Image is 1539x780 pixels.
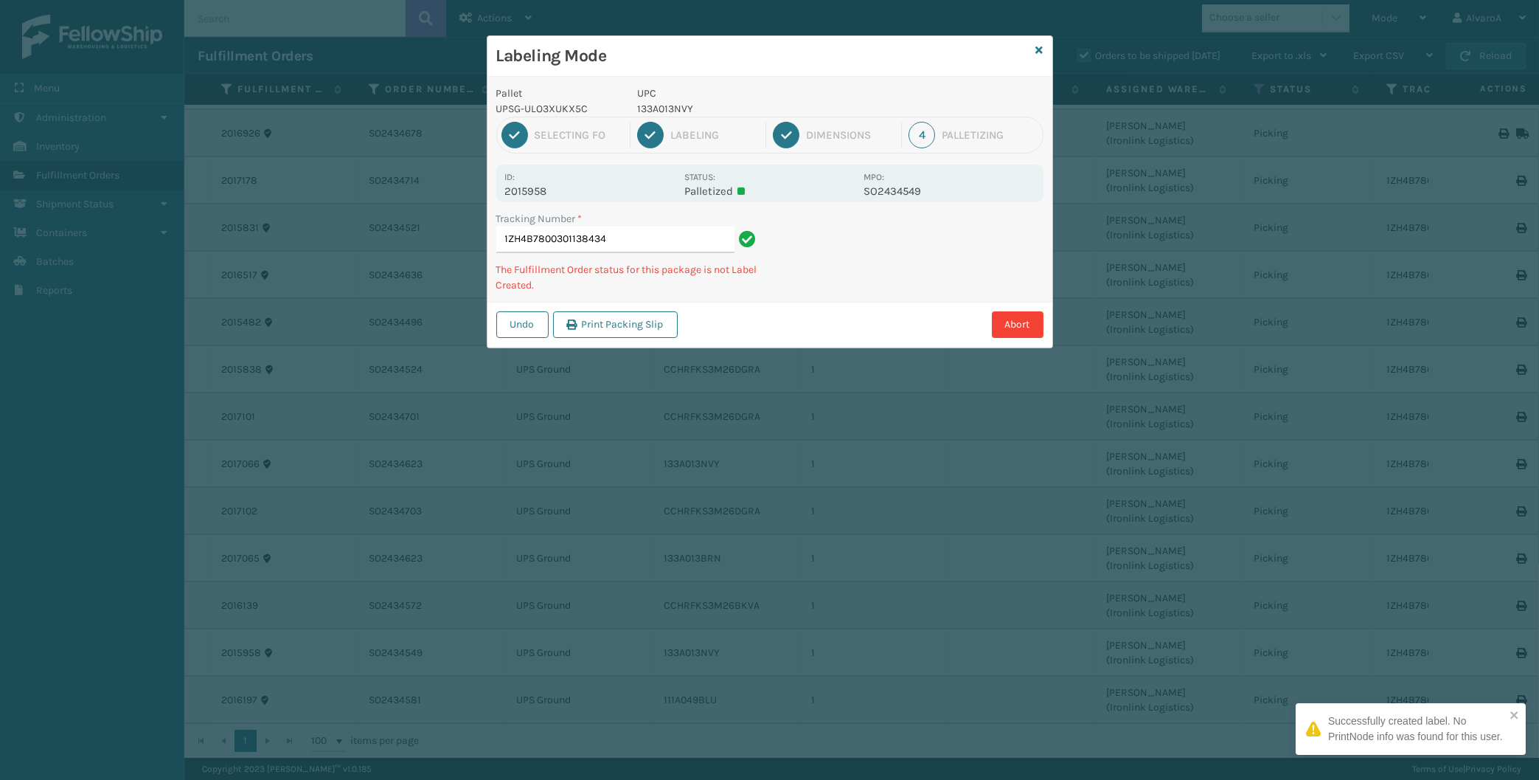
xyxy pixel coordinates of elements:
div: 1 [501,122,528,148]
p: 2015958 [505,184,675,198]
p: 133A013NVY [637,101,855,117]
div: Palletizing [942,128,1038,142]
button: close [1510,709,1520,723]
p: UPC [637,86,855,101]
p: The Fulfillment Order status for this package is not Label Created. [496,262,761,293]
div: Labeling [670,128,759,142]
p: Palletized [684,184,855,198]
p: SO2434549 [864,184,1034,198]
p: UPSG-ULO3XUKX5C [496,101,620,117]
button: Undo [496,311,549,338]
label: MPO: [864,172,884,182]
label: Status: [684,172,715,182]
p: Pallet [496,86,620,101]
div: 3 [773,122,799,148]
div: Selecting FO [535,128,623,142]
div: Dimensions [806,128,894,142]
h3: Labeling Mode [496,45,1030,67]
div: 2 [637,122,664,148]
button: Print Packing Slip [553,311,678,338]
div: Successfully created label. No PrintNode info was found for this user. [1328,714,1505,745]
button: Abort [992,311,1043,338]
label: Tracking Number [496,211,583,227]
label: Id: [505,172,515,182]
div: 4 [909,122,935,148]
